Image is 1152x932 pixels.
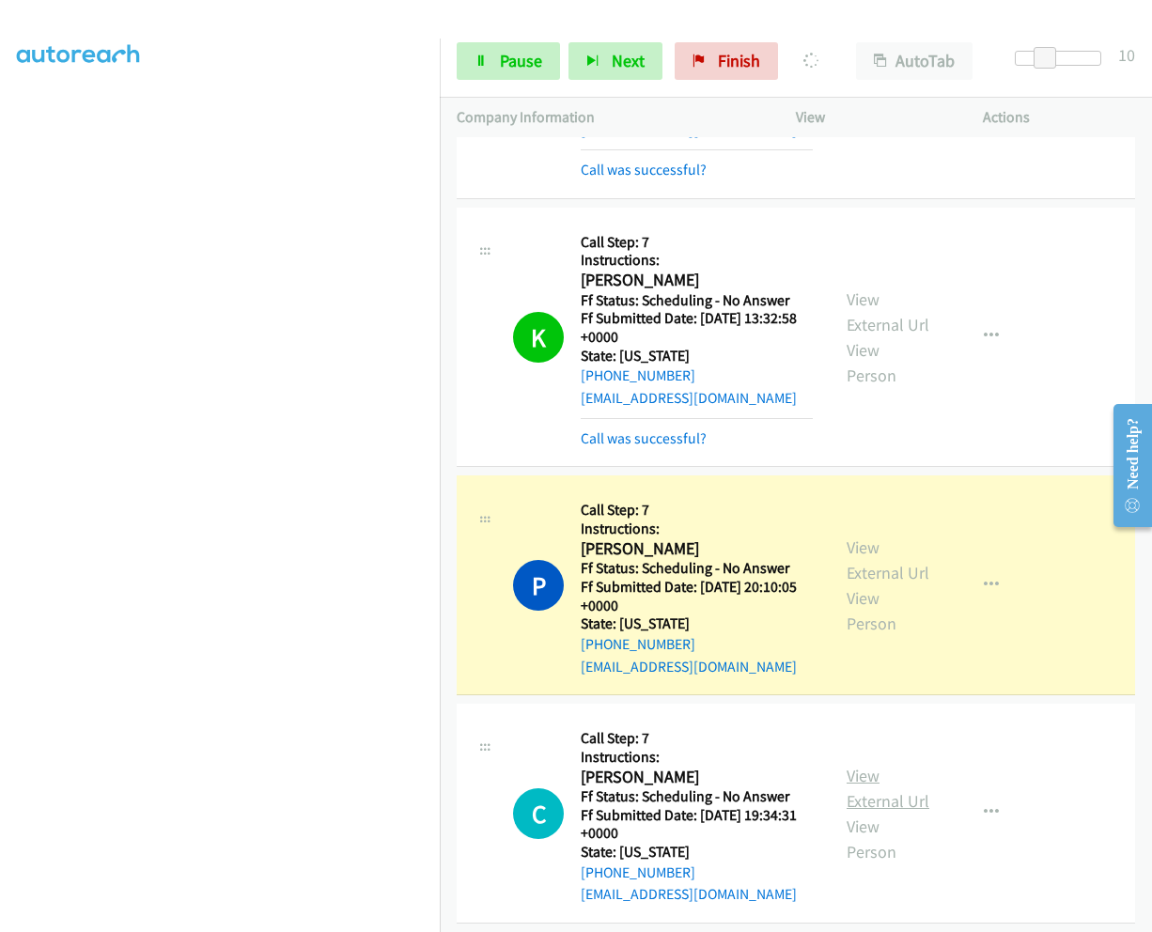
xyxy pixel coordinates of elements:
[612,50,645,71] span: Next
[581,389,797,407] a: [EMAIL_ADDRESS][DOMAIN_NAME]
[17,37,440,929] iframe: Dialpad
[581,501,813,520] h5: Call Step: 7
[581,520,813,538] h5: Instructions:
[581,806,813,843] h5: Ff Submitted Date: [DATE] 19:34:31 +0000
[581,843,813,862] h5: State: [US_STATE]
[983,106,1136,129] p: Actions
[847,536,929,583] a: View External Url
[581,429,707,447] a: Call was successful?
[581,347,813,365] h5: State: [US_STATE]
[581,366,695,384] a: [PHONE_NUMBER]
[513,312,564,363] h1: K
[803,49,822,74] p: Dialing [PERSON_NAME]
[581,121,797,139] a: [EMAIL_ADDRESS][DOMAIN_NAME]
[513,788,564,839] div: The call is yet to be attempted
[581,614,813,633] h5: State: [US_STATE]
[581,729,813,748] h5: Call Step: 7
[847,587,896,634] a: View Person
[581,885,797,903] a: [EMAIL_ADDRESS][DOMAIN_NAME]
[581,251,813,270] h5: Instructions:
[1118,42,1135,68] div: 10
[581,559,813,578] h5: Ff Status: Scheduling - No Answer
[581,270,813,291] h2: [PERSON_NAME]
[581,748,813,767] h5: Instructions:
[457,106,762,129] p: Company Information
[457,42,560,80] a: Pause
[581,233,813,252] h5: Call Step: 7
[513,560,564,611] h1: P
[856,42,973,80] button: AutoTab
[847,339,896,386] a: View Person
[847,288,929,335] a: View External Url
[675,42,778,80] a: Finish
[513,788,564,839] h1: C
[581,161,707,179] a: Call was successful?
[581,658,797,676] a: [EMAIL_ADDRESS][DOMAIN_NAME]
[581,291,813,310] h5: Ff Status: Scheduling - No Answer
[581,767,813,788] h2: [PERSON_NAME]
[581,787,813,806] h5: Ff Status: Scheduling - No Answer
[718,50,760,71] span: Finish
[581,635,695,653] a: [PHONE_NUMBER]
[581,863,695,881] a: [PHONE_NUMBER]
[847,815,896,862] a: View Person
[581,538,813,560] h2: [PERSON_NAME]
[568,42,662,80] button: Next
[796,106,949,129] p: View
[500,50,542,71] span: Pause
[1098,391,1152,540] iframe: Resource Center
[581,578,813,614] h5: Ff Submitted Date: [DATE] 20:10:05 +0000
[581,309,813,346] h5: Ff Submitted Date: [DATE] 13:32:58 +0000
[847,765,929,812] a: View External Url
